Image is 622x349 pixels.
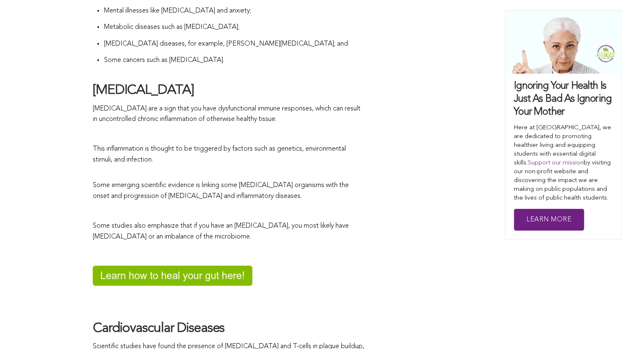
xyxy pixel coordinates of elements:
p: This inflammation is thought to be triggered by factors such as genetics, environmental stimuli, ... [93,144,364,176]
p: Some emerging scientific evidence is linking some [MEDICAL_DATA] organisms with the onset and pro... [93,180,364,202]
p: [MEDICAL_DATA] diseases, for example, [PERSON_NAME][MEDICAL_DATA]; and [104,39,364,50]
h2: Cardiovascular Diseases [93,320,364,338]
p: [MEDICAL_DATA] are a sign that you have dysfunctional immune responses, which can result in uncon... [93,104,364,125]
p: Metabolic diseases such as [MEDICAL_DATA]; [104,22,364,33]
h2: [MEDICAL_DATA] [93,82,364,100]
p: Mental illnesses like [MEDICAL_DATA] and anxiety; [104,6,364,17]
a: Learn More [514,209,584,231]
iframe: Chat Widget [580,309,622,349]
img: Learn how to heal your gut here! [93,266,252,286]
p: Some cancers such as [MEDICAL_DATA]. [104,55,364,66]
p: Some studies also emphasize that if you have an [MEDICAL_DATA], you most likely have [MEDICAL_DAT... [93,221,364,242]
